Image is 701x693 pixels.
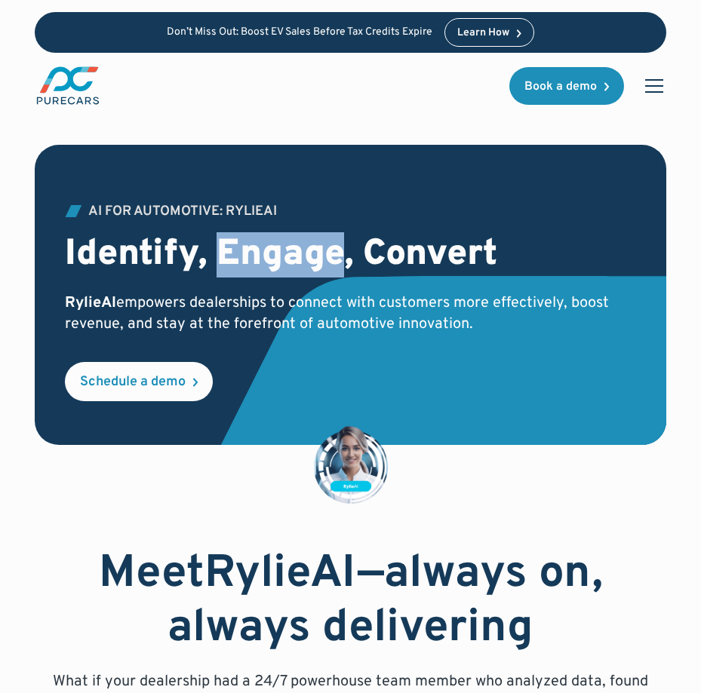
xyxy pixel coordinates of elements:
[65,362,213,401] a: Schedule a demo
[88,205,277,219] div: AI for Automotive: RylieAI
[167,26,432,39] p: Don’t Miss Out: Boost EV Sales Before Tax Credits Expire
[65,293,116,313] strong: RylieAI
[65,293,635,335] p: empowers dealerships to connect with customers more effectively, boost revenue, and stay at the f...
[65,234,635,278] h2: Identify, Engage, Convert
[204,546,358,603] strong: RylieAI
[35,65,101,106] a: main
[636,68,666,104] div: menu
[80,376,186,389] div: Schedule a demo
[444,18,534,47] a: Learn How
[524,81,597,93] div: Book a demo
[99,546,204,603] strong: Meet
[457,28,509,38] div: Learn How
[35,65,101,106] img: purecars logo
[313,425,389,505] img: customer data platform illustration
[509,67,624,105] a: Book a demo
[168,546,603,658] strong: —always on, always delivering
